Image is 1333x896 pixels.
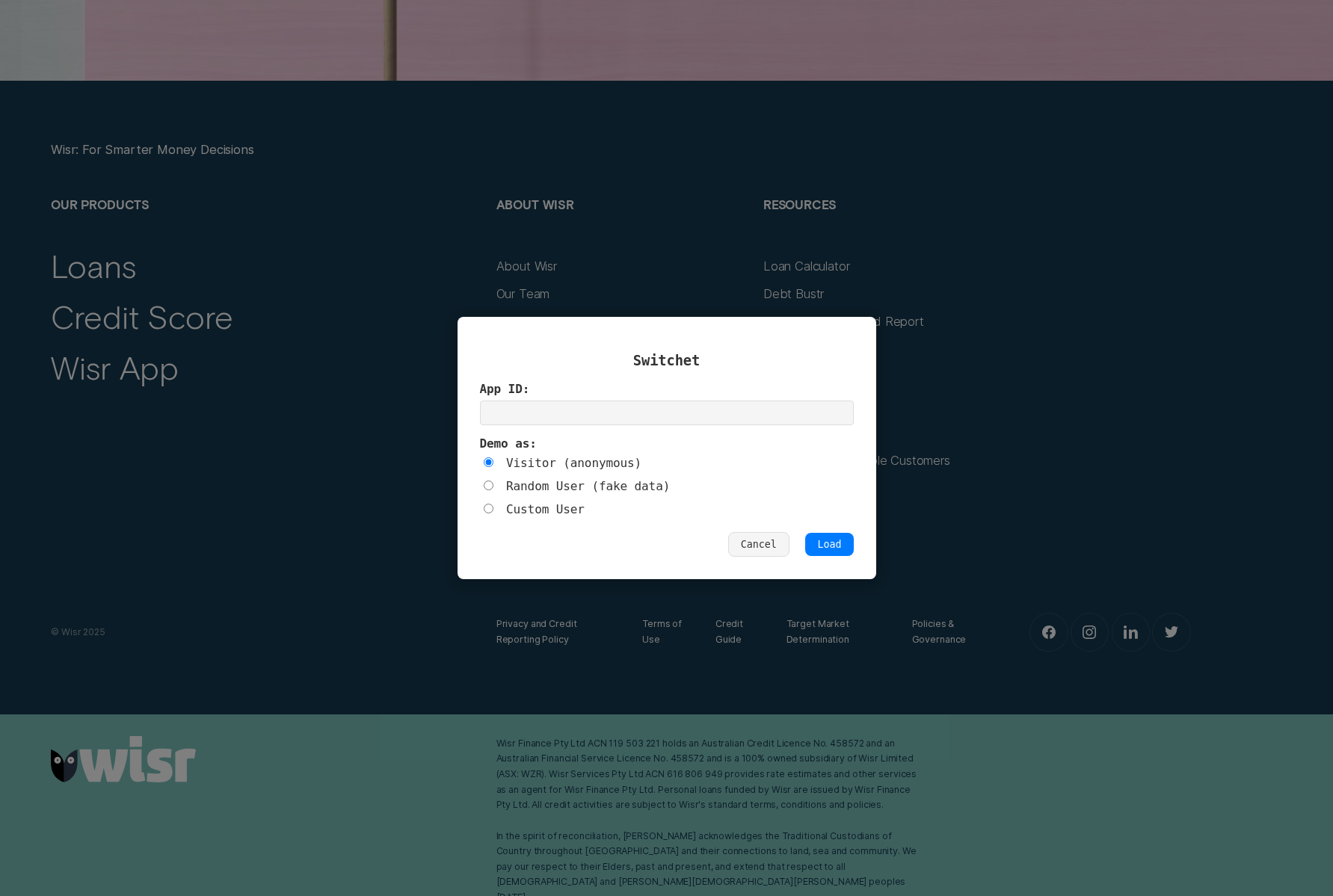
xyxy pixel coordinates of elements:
[805,533,853,556] button: Load
[480,382,854,397] label: App ID:
[728,532,789,557] button: Cancel
[480,353,854,368] h3: Switchet
[506,502,585,516] label: Custom User
[506,456,641,470] label: Visitor (anonymous)
[506,479,670,493] label: Random User (fake data)
[480,436,854,451] label: Demo as:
